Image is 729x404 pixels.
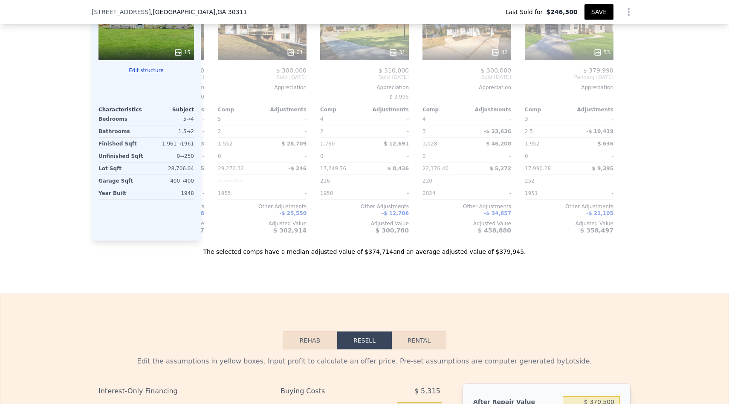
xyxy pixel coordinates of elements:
span: $ 300,000 [276,67,307,74]
div: - [218,91,307,103]
div: - [264,113,307,125]
div: Appreciation [320,84,409,91]
span: 0 [320,153,324,159]
div: 400 → 400 [148,175,194,187]
div: Appreciation [422,84,511,91]
span: 0 [218,153,221,159]
button: Edit structure [98,67,194,74]
span: 1,760 [320,141,335,147]
button: SAVE [584,4,613,20]
span: 22,176.40 [422,166,448,171]
div: 1,961 → 1961 [148,138,194,150]
div: - [469,175,511,187]
span: $ 379,990 [583,67,613,74]
div: 2 [320,125,363,137]
div: - [571,187,613,199]
div: Other Adjustments [218,203,307,210]
div: 1955 [218,187,260,199]
div: Appreciation [218,84,307,91]
div: Other Adjustments [525,203,613,210]
div: Characteristics [98,106,146,113]
div: - [469,187,511,199]
div: Adjustments [262,106,307,113]
button: Show Options [620,3,637,20]
span: $ 458,880 [478,227,511,234]
span: $ 28,709 [281,141,307,147]
span: -$ 25,550 [279,210,307,216]
span: 252 [525,178,535,184]
div: Year Built [98,187,145,199]
span: $ 12,691 [384,141,409,147]
span: $ 302,914 [273,227,307,234]
span: 1,952 [525,141,539,147]
div: Comp [422,106,467,113]
span: 4 [422,116,426,122]
div: Unfinished Sqft [98,150,145,162]
span: -$ 246 [288,166,307,171]
div: Other Adjustments [320,203,409,210]
span: 17,249.76 [320,166,346,171]
div: 5 → 4 [148,113,194,125]
span: 3,028 [422,141,437,147]
div: Subject [146,106,194,113]
div: - [571,113,613,125]
div: - [469,113,511,125]
div: 21 [286,48,303,57]
div: Garage Sqft [98,175,145,187]
div: 3 [422,125,465,137]
div: Adjusted Value [218,220,307,227]
div: 42 [491,48,508,57]
span: 29,272.32 [218,166,244,171]
div: - [366,150,409,162]
div: Lot Sqft [98,163,145,174]
span: Pending [DATE] [525,74,613,81]
span: [STREET_ADDRESS] [92,8,151,16]
span: 216 [320,178,330,184]
span: $ 46,208 [486,141,511,147]
div: - [525,91,613,103]
span: $ 5,315 [414,384,440,399]
div: 1950 [320,187,363,199]
div: - [366,113,409,125]
span: 220 [422,178,432,184]
div: Bathrooms [98,125,145,137]
div: 28,706.04 [148,163,194,174]
div: 1951 [525,187,567,199]
span: Last Sold for [506,8,547,16]
div: Comp [218,106,262,113]
div: Finished Sqft [98,138,145,150]
div: The selected comps have a median adjusted value of $374,714 and an average adjusted value of $379... [92,241,637,256]
div: Adjustments [467,106,511,113]
span: 0 [525,153,528,159]
div: Buying Costs [281,384,376,399]
span: $ 5,272 [490,166,511,171]
div: Adjustments [364,106,409,113]
div: Interest-Only Financing [98,384,260,399]
span: $ 310,000 [379,67,409,74]
div: - [264,187,307,199]
span: -$ 3,995 [388,94,409,100]
span: 3 [525,116,528,122]
span: Sold [DATE] [320,74,409,81]
span: -$ 34,857 [484,210,511,216]
div: - [264,125,307,137]
span: $ 300,000 [481,67,511,74]
span: $ 636 [597,141,613,147]
button: Rehab [283,331,337,349]
div: Bedrooms [98,113,145,125]
div: Adjusted Value [422,220,511,227]
div: 53 [593,48,610,57]
span: , GA 30311 [215,9,247,15]
div: 2024 [422,187,465,199]
span: $246,500 [546,8,578,16]
div: 15 [174,48,191,57]
div: - [366,175,409,187]
div: Unspecified [218,175,260,187]
span: Sold [DATE] [422,74,511,81]
div: - [422,91,511,103]
span: 0 [422,153,426,159]
div: Adjustments [569,106,613,113]
div: 2.5 [525,125,567,137]
div: - [469,150,511,162]
button: Resell [337,331,392,349]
